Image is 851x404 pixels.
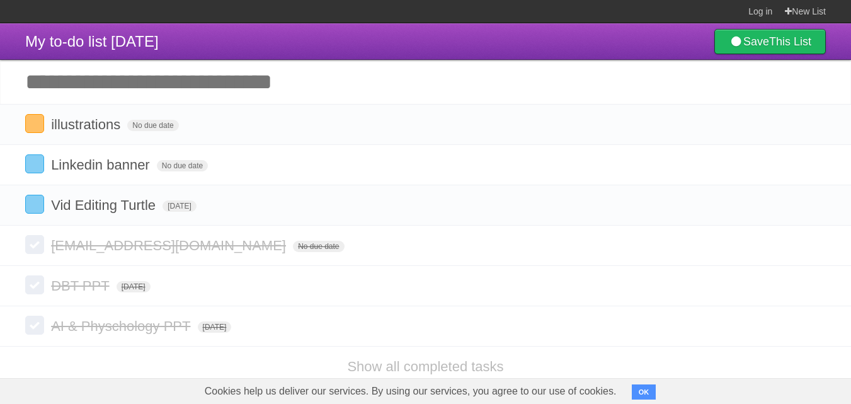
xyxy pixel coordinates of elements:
[714,29,826,54] a: SaveThis List
[293,241,344,252] span: No due date
[51,157,153,173] span: Linkedin banner
[769,35,811,48] b: This List
[25,154,44,173] label: Done
[117,281,151,292] span: [DATE]
[25,195,44,214] label: Done
[51,197,159,213] span: Vid Editing Turtle
[51,318,193,334] span: AI & Physchology PPT
[25,33,159,50] span: My to-do list [DATE]
[25,316,44,335] label: Done
[25,114,44,133] label: Done
[632,384,656,400] button: OK
[198,321,232,333] span: [DATE]
[347,359,503,374] a: Show all completed tasks
[163,200,197,212] span: [DATE]
[25,235,44,254] label: Done
[51,117,123,132] span: illustrations
[127,120,178,131] span: No due date
[192,379,629,404] span: Cookies help us deliver our services. By using our services, you agree to our use of cookies.
[51,278,113,294] span: DBT PPT
[157,160,208,171] span: No due date
[51,238,289,253] span: [EMAIL_ADDRESS][DOMAIN_NAME]
[25,275,44,294] label: Done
